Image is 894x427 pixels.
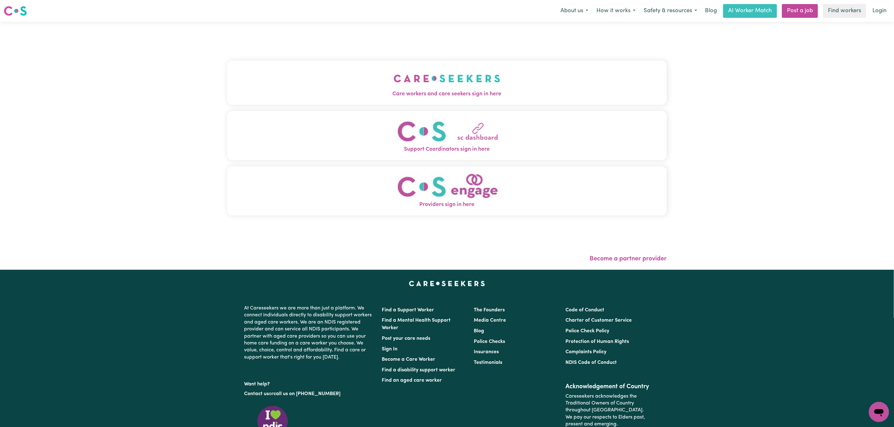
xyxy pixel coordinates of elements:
[227,145,667,153] span: Support Coordinators sign in here
[244,378,375,388] p: Want help?
[382,336,431,341] a: Post your care needs
[869,402,889,422] iframe: Button to launch messaging window, conversation in progress
[244,302,375,363] p: At Careseekers we are more than just a platform. We connect individuals directly to disability su...
[227,166,667,215] button: Providers sign in here
[227,111,667,160] button: Support Coordinators sign in here
[274,391,341,396] a: call us on [PHONE_NUMBER]
[590,256,667,262] a: Become a partner provider
[474,318,506,323] a: Media Centre
[782,4,818,18] a: Post a job
[227,90,667,98] span: Care workers and care seekers sign in here
[592,4,640,18] button: How it works
[565,383,650,390] h2: Acknowledgement of Country
[382,308,434,313] a: Find a Support Worker
[227,61,667,104] button: Care workers and care seekers sign in here
[565,360,617,365] a: NDIS Code of Conduct
[382,357,436,362] a: Become a Care Worker
[227,201,667,209] span: Providers sign in here
[701,4,721,18] a: Blog
[565,318,632,323] a: Charter of Customer Service
[4,5,27,17] img: Careseekers logo
[565,329,609,334] a: Police Check Policy
[409,281,485,286] a: Careseekers home page
[382,368,456,373] a: Find a disability support worker
[823,4,866,18] a: Find workers
[474,308,505,313] a: The Founders
[474,329,484,334] a: Blog
[565,339,629,344] a: Protection of Human Rights
[565,308,604,313] a: Code of Conduct
[382,378,442,383] a: Find an aged care worker
[723,4,777,18] a: AI Worker Match
[565,349,606,354] a: Complaints Policy
[244,388,375,400] p: or
[474,349,499,354] a: Insurances
[869,4,890,18] a: Login
[244,391,269,396] a: Contact us
[474,339,505,344] a: Police Checks
[556,4,592,18] button: About us
[382,318,451,330] a: Find a Mental Health Support Worker
[4,4,27,18] a: Careseekers logo
[640,4,701,18] button: Safety & resources
[474,360,502,365] a: Testimonials
[382,347,398,352] a: Sign In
